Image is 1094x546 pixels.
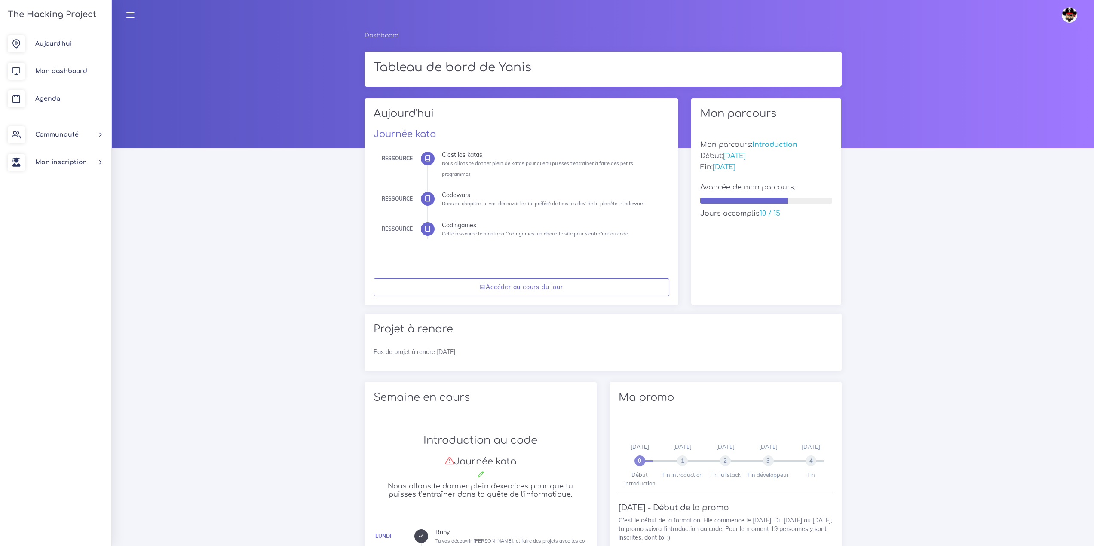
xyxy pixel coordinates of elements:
span: Communauté [35,131,79,138]
p: Pas de projet à rendre [DATE] [374,348,833,356]
span: [DATE] [723,152,746,160]
h3: Journée kata [374,456,588,467]
span: Fin introduction [662,471,703,478]
a: Accéder au cours du jour [374,278,669,296]
h4: [DATE] - Début de la promo [619,503,833,512]
span: Fin fullstack [710,471,741,478]
h3: The Hacking Project [5,10,96,19]
span: [DATE] [759,443,778,450]
span: [DATE] [802,443,820,450]
h5: Fin: [700,163,833,171]
h5: Début: [700,152,833,160]
small: Dans ce chapitre, tu vas découvrir le site préféré de tous les dev' de la planète : Codewars [442,201,644,207]
span: Fin [807,471,815,478]
h2: Ma promo [619,391,833,404]
span: [DATE] [716,443,735,450]
span: 0 [634,455,645,466]
h2: Semaine en cours [374,391,588,404]
h1: Tableau de bord de Yanis [374,61,833,75]
span: 1 [677,455,688,466]
i: Attention : nous n'avons pas encore reçu ton projet aujourd'hui. N'oublie pas de le soumettre en ... [445,456,454,465]
span: Introduction [752,141,797,149]
h5: Jours accomplis [700,210,833,218]
div: Codewars [442,192,663,198]
h5: Mon parcours: [700,141,833,149]
h2: Projet à rendre [374,323,833,336]
h5: Avancée de mon parcours: [700,183,833,192]
span: Agenda [35,95,60,102]
a: Lundi [375,533,391,539]
i: Corrections cette journée là [477,470,484,478]
h2: Mon parcours [700,107,833,120]
span: Mon inscription [35,159,87,165]
span: [DATE] [713,163,735,171]
span: 2 [720,455,731,466]
img: avatar [1062,7,1077,23]
h5: Nous allons te donner plein d'exercices pour que tu puisses t’entraîner dans ta quête de l'inform... [374,482,588,499]
span: Fin développeur [748,471,789,478]
div: Ressource [382,194,413,204]
div: Codingames [442,222,663,228]
div: Ressource [382,224,413,234]
small: Cette ressource te montrera Codingames, un chouette site pour s'entraîner au code [442,231,628,237]
p: C'est le début de la formation. Elle commence le [DATE]. Du [DATE] au [DATE], ta promo suivra l'i... [619,516,833,542]
h2: Aujourd'hui [374,107,669,126]
small: Nous allons te donner plein de katas pour que tu puisses t'entraîner à faire des petits programmes [442,160,633,177]
div: Ruby [435,529,588,535]
span: Début introduction [624,471,656,487]
div: Ressource [382,154,413,163]
span: Aujourd'hui [35,40,72,47]
span: Mon dashboard [35,68,87,74]
a: Dashboard [365,32,399,39]
div: C'est les katas [442,152,663,158]
span: [DATE] [631,443,649,450]
span: 3 [763,455,774,466]
h2: Introduction au code [374,434,588,447]
span: 10 / 15 [760,210,780,217]
a: Journée kata [374,129,436,139]
span: [DATE] [673,443,692,450]
span: 4 [806,455,816,466]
